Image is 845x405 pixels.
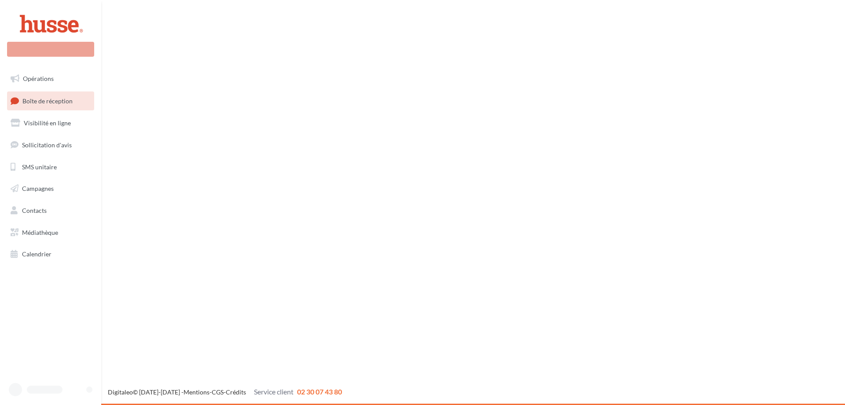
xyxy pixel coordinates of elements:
span: Sollicitation d'avis [22,141,72,149]
span: Contacts [22,207,47,214]
span: Médiathèque [22,229,58,236]
span: Opérations [23,75,54,82]
a: Digitaleo [108,388,133,396]
span: Service client [254,387,294,396]
span: Boîte de réception [22,97,73,104]
a: Opérations [5,69,96,88]
div: Nouvelle campagne [7,42,94,57]
a: Médiathèque [5,223,96,242]
a: Mentions [184,388,209,396]
span: © [DATE]-[DATE] - - - [108,388,342,396]
span: 02 30 07 43 80 [297,387,342,396]
a: Crédits [226,388,246,396]
a: Sollicitation d'avis [5,136,96,154]
a: Campagnes [5,179,96,198]
span: Visibilité en ligne [24,119,71,127]
a: Calendrier [5,245,96,263]
span: Calendrier [22,250,51,258]
a: SMS unitaire [5,158,96,176]
span: SMS unitaire [22,163,57,170]
a: Contacts [5,201,96,220]
a: Boîte de réception [5,91,96,110]
a: CGS [212,388,224,396]
span: Campagnes [22,185,54,192]
a: Visibilité en ligne [5,114,96,132]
